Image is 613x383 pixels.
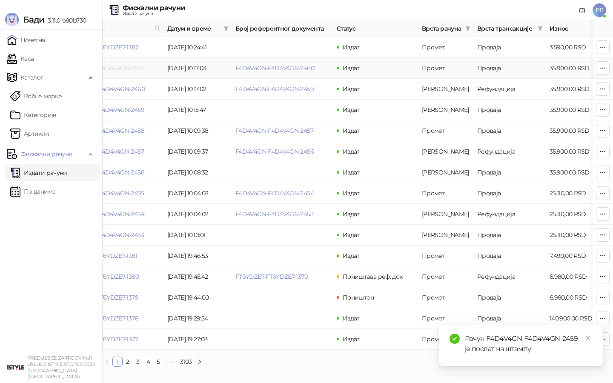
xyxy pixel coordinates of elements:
[164,120,232,141] td: [DATE] 10:09:38
[10,125,49,142] a: ArtikliАртикли
[418,162,474,183] td: Аванс
[450,334,460,344] span: check-circle
[235,148,314,155] a: F4D4V4GN-F4D4V4GN-2456
[66,85,145,93] a: F4D4V4GN-F4D4V4GN-2460
[343,314,360,322] span: Издат
[536,22,544,35] span: filter
[418,329,474,350] td: Промет
[474,37,546,58] td: Продаја
[66,64,143,72] a: F4D4V4GN-F4D4V4GN-2461
[474,162,546,183] td: Продаја
[546,204,606,225] td: 25.110,00 RSD
[418,308,474,329] td: Промет
[143,357,153,367] li: 4
[465,334,593,354] div: Рачун F4D4V4GN-F4D4V4GN-2459 је послат на штампу
[585,335,591,341] span: close
[20,146,72,163] span: Фискални рачуни
[474,308,546,329] td: Продаја
[474,287,546,308] td: Продаја
[7,359,24,376] img: 64x64-companyLogo-77b92cf4-9946-4f36-9751-bf7bb5fd2c7d.png
[418,20,474,37] th: Врста рачуна
[66,314,138,322] a: FT6YDZE7-FT6YDZE7-1378
[222,22,230,35] span: filter
[143,357,153,366] a: 4
[474,183,546,204] td: Продаја
[66,273,139,280] a: FT6YDZE7-FT6YDZE7-1380
[343,335,360,343] span: Издат
[5,13,19,26] img: Logo
[477,24,534,33] span: Врста трансакције
[474,100,546,120] td: Продаја
[235,189,314,197] a: F4D4V4GN-F4D4V4GN-2454
[223,26,229,31] span: filter
[546,183,606,204] td: 25.110,00 RSD
[44,17,86,24] span: 3.11.0-b80b730
[546,58,606,79] td: 35.900,00 RSD
[102,357,112,367] button: left
[333,20,418,37] th: Статус
[235,210,313,218] a: F4D4V4GN-F4D4V4GN-2453
[418,225,474,246] td: Аванс
[418,287,474,308] td: Промет
[177,357,195,367] li: 3103
[164,225,232,246] td: [DATE] 10:01:01
[235,64,314,72] a: F4D4V4GN-F4D4V4GN-2460
[66,189,144,197] a: F4D4V4GN-F4D4V4GN-2455
[197,359,202,364] span: right
[465,26,470,31] span: filter
[164,100,232,120] td: [DATE] 10:15:47
[63,141,164,162] td: F4D4V4GN-F4D4V4GN-2457
[546,162,606,183] td: 35.900,00 RSD
[418,100,474,120] td: Аванс
[105,359,110,364] span: left
[164,141,232,162] td: [DATE] 10:09:37
[474,58,546,79] td: Продаја
[546,120,606,141] td: 35.900,00 RSD
[66,127,144,134] a: F4D4V4GN-F4D4V4GN-2458
[23,14,44,25] span: Бади
[546,246,606,266] td: 7.490,00 RSD
[418,204,474,225] td: Аванс
[474,79,546,100] td: Рефундација
[546,287,606,308] td: 6.980,00 RSD
[27,355,95,380] small: PREDUZEĆE ZA TRGOVINU I USLUGE ISTYLE STORES DOO [GEOGRAPHIC_DATA] ([GEOGRAPHIC_DATA])
[418,58,474,79] td: Промет
[123,5,185,11] div: Фискални рачуни
[112,357,123,367] li: 1
[63,120,164,141] td: F4D4V4GN-F4D4V4GN-2458
[343,210,360,218] span: Издат
[195,357,205,367] li: Следећа страна
[235,85,314,93] a: F4D4V4GN-F4D4V4GN-2459
[343,148,360,155] span: Издат
[123,357,133,367] li: 2
[7,31,45,49] a: Почетна
[343,64,360,72] span: Издат
[546,141,606,162] td: 35.900,00 RSD
[464,22,472,35] span: filter
[343,189,360,197] span: Издат
[418,141,474,162] td: Аванс
[418,120,474,141] td: Промет
[66,210,144,218] a: F4D4V4GN-F4D4V4GN-2454
[343,231,360,239] span: Издат
[164,58,232,79] td: [DATE] 10:17:03
[538,26,543,31] span: filter
[133,357,143,367] li: 3
[550,24,594,33] span: Износ
[164,308,232,329] td: [DATE] 19:29:54
[546,100,606,120] td: 35.900,00 RSD
[63,308,164,329] td: FT6YDZE7-FT6YDZE7-1378
[474,246,546,266] td: Продаја
[343,252,360,260] span: Издат
[102,357,112,367] li: Претходна страна
[164,329,232,350] td: [DATE] 19:27:03
[163,357,177,367] span: •••
[546,308,606,329] td: 140.900,00 RSD
[123,357,132,366] a: 2
[546,37,606,58] td: 3.590,00 RSD
[418,37,474,58] td: Промет
[546,225,606,246] td: 25.110,00 RSD
[474,120,546,141] td: Продаја
[343,127,360,134] span: Издат
[63,183,164,204] td: F4D4V4GN-F4D4V4GN-2455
